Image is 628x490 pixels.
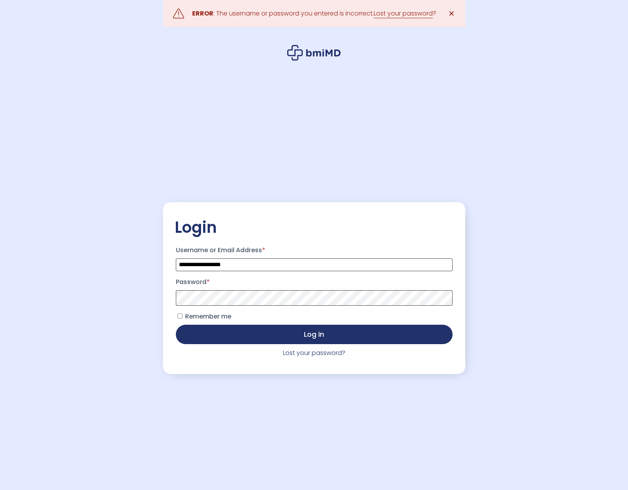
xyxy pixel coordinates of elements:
[192,8,436,19] div: : The username or password you entered is incorrect. ?
[448,8,455,19] span: ✕
[374,9,433,18] a: Lost your password
[176,244,453,256] label: Username or Email Address
[444,6,460,21] a: ✕
[176,276,453,288] label: Password
[185,312,231,321] span: Remember me
[177,313,182,319] input: Remember me
[192,9,213,18] strong: ERROR
[176,325,453,344] button: Log in
[283,348,345,357] a: Lost your password?
[175,218,454,237] h2: Login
